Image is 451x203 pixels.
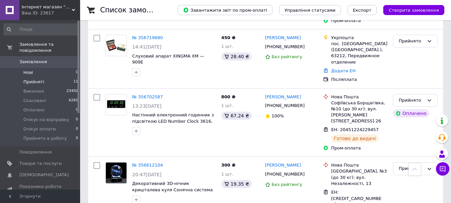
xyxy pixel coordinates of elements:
[353,8,372,13] span: Експорт
[19,41,80,54] span: Замовлення та повідомлення
[272,113,284,118] span: 100%
[436,162,449,176] button: Чат з покупцем
[132,54,204,65] a: Слуховий апарат XINGMA ХМ — 909Е
[132,94,163,99] a: № 356702587
[76,117,78,123] span: 0
[22,4,72,10] span: Інтернет магазин "Росет"
[221,180,252,188] div: 19.35 ₴
[331,100,388,124] div: Софіївська Борщагівка, №10 (до 30 кг): вул. [PERSON_NAME][STREET_ADDRESS] 26
[221,94,236,99] span: 800 ₴
[76,126,78,132] span: 0
[348,5,377,15] button: Експорт
[132,112,214,130] a: Настінний електронний годинник з підсвіткою LED Number Clock 3616, зелений
[132,103,162,109] span: 13:23[DATE]
[399,38,424,45] div: Прийнято
[331,134,379,142] div: Готово до видачі
[183,7,267,13] span: Завантажити звіт по пром-оплаті
[132,181,213,198] a: Декоративний 3D-нічник кришталева куля Сонячна система [PERSON_NAME]
[105,35,127,56] a: Фото товару
[23,117,69,123] span: Очікує на відправку
[331,35,388,41] div: Укрпошта
[331,162,388,168] div: Нова Пошта
[265,162,301,169] a: [PERSON_NAME]
[23,126,56,132] span: Очікує оплати
[265,44,305,49] span: [PHONE_NUMBER]
[383,5,444,15] button: Створити замовлення
[106,38,127,53] img: Фото товару
[331,127,379,132] span: ЕН: 20451224229457
[178,5,272,15] button: Завантажити звіт по пром-оплаті
[221,44,233,49] span: 1 шт.
[265,35,301,41] a: [PERSON_NAME]
[272,182,302,187] span: Без рейтингу
[279,5,341,15] button: Управління статусами
[221,172,233,177] span: 1 шт.
[331,18,388,24] div: Пром-оплата
[23,88,44,94] span: Виконані
[331,41,388,65] div: пос. [GEOGRAPHIC_DATA] ([GEOGRAPHIC_DATA].), 63212, Передвижное отделение
[23,79,44,85] span: Прийняті
[23,70,33,76] span: Нові
[3,23,79,35] input: Пошук
[399,165,424,172] div: Прийнято
[76,70,78,76] span: 0
[132,44,162,49] span: 14:41[DATE]
[19,149,52,155] span: Повідомлення
[393,109,429,117] div: Оплачено
[265,103,305,108] span: [PHONE_NUMBER]
[23,135,67,141] span: Прийнято в роботу
[284,8,335,13] span: Управління статусами
[221,103,233,108] span: 1 шт.
[76,107,78,113] span: 0
[23,98,46,104] span: Скасовані
[19,161,62,167] span: Товари та послуги
[389,8,439,13] span: Створити замовлення
[23,107,44,113] span: Оплачені
[221,112,252,120] div: 67.24 ₴
[221,53,252,61] div: 28.40 ₴
[19,172,69,178] span: [DEMOGRAPHIC_DATA]
[331,77,388,83] div: Післяплата
[105,94,127,115] a: Фото товару
[331,94,388,100] div: Нова Пошта
[331,168,388,187] div: [GEOGRAPHIC_DATA], №3 (до 30 кг): вул. Незалежності, 13
[265,172,305,177] span: [PHONE_NUMBER]
[22,10,80,16] div: Ваш ID: 23617
[73,79,78,85] span: 11
[106,163,127,183] img: Фото товару
[265,94,301,100] a: [PERSON_NAME]
[69,98,78,104] span: 6265
[132,172,162,177] span: 20:47[DATE]
[106,97,127,112] img: Фото товару
[132,163,163,168] a: № 356612104
[331,68,356,73] a: Додати ЕН
[272,54,302,59] span: Без рейтингу
[132,35,163,40] a: № 356719680
[19,184,62,196] span: Показники роботи компанії
[331,145,388,151] div: Пром-оплата
[76,135,78,141] span: 0
[100,6,168,14] h1: Список замовлень
[66,88,78,94] span: 23492
[19,59,47,65] span: Замовлення
[399,97,424,104] div: Прийнято
[221,35,236,40] span: 450 ₴
[377,7,444,12] a: Створити замовлення
[221,163,236,168] span: 300 ₴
